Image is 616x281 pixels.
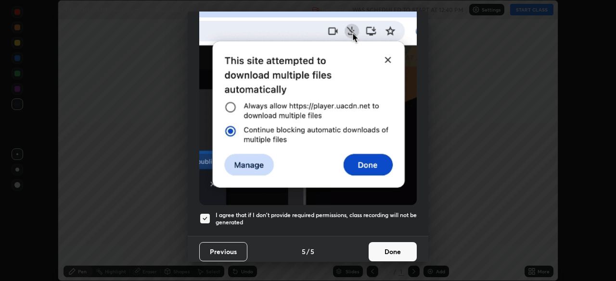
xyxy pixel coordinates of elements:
h5: I agree that if I don't provide required permissions, class recording will not be generated [216,211,417,226]
h4: 5 [302,246,306,257]
button: Done [369,242,417,261]
h4: / [307,246,309,257]
button: Previous [199,242,247,261]
h4: 5 [310,246,314,257]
